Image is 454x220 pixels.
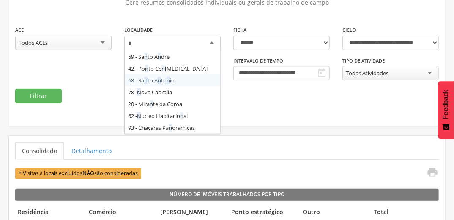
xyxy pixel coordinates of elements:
div: Todos ACEs [19,39,48,47]
legend: Outro [300,208,367,217]
span: n [144,53,148,60]
b: NÃO [83,170,95,177]
span: n [145,65,148,72]
span: n [169,124,172,132]
legend: Total [371,208,438,217]
label: Ciclo [342,27,356,33]
span: Feedback [442,90,450,119]
span: n [158,77,161,84]
legend: Comércio [86,208,153,217]
label: Localidade [124,27,153,33]
legend: Número de Imóveis Trabalhados por Tipo [15,189,439,201]
a: Consolidado [15,142,64,160]
legend: Residência [15,208,82,217]
a: Detalhamento [65,142,118,160]
label: Intervalo de Tempo [233,58,283,64]
i:  [427,166,438,178]
legend: [PERSON_NAME] [158,208,224,217]
button: Feedback - Mostrar pesquisa [438,81,454,139]
span: n [144,77,148,84]
span: n [167,77,170,84]
div: 68 - Sa to A to io [125,74,220,86]
a:  [421,166,438,180]
div: 78 - ova Cabralia [125,86,220,98]
div: 42 - Po to Ce [MEDICAL_DATA] [125,63,220,74]
div: 62 - ucleo Habitacio al [125,110,220,122]
span: n [180,112,183,120]
span: n [161,65,165,72]
span: n [150,100,153,108]
span: n [158,53,161,60]
legend: Ponto estratégico [229,208,295,217]
div: 20 - Mira te da Coroa [125,98,220,110]
label: Ficha [233,27,246,33]
label: ACE [15,27,24,33]
div: Todas Atividades [346,69,388,77]
span: N [137,112,141,120]
span: * Visitas à locais excluídos são consideradas [15,168,141,179]
div: 59 - Sa to A dre [125,51,220,63]
button: Filtrar [15,89,62,103]
div: 93 - Chacaras Pa oramicas [125,122,220,134]
i:  [317,68,327,78]
span: N [137,88,141,96]
label: Tipo de Atividade [342,58,385,64]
